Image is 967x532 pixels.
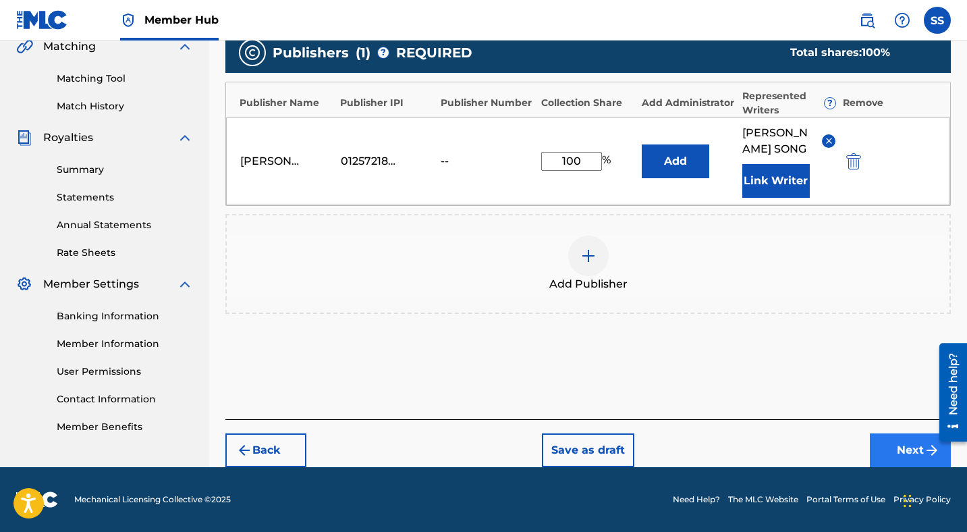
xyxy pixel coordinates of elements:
[806,494,885,506] a: Portal Terms of Use
[43,276,139,292] span: Member Settings
[244,45,260,61] img: publishers
[924,7,951,34] div: User Menu
[43,130,93,146] span: Royalties
[742,164,810,198] button: Link Writer
[57,190,193,205] a: Statements
[57,392,193,406] a: Contact Information
[728,494,798,506] a: The MLC Website
[74,494,231,506] span: Mechanical Licensing Collective © 2025
[396,43,472,63] span: REQUIRED
[642,144,709,178] button: Add
[356,43,370,63] span: ( 1 )
[441,96,534,110] div: Publisher Number
[870,433,951,467] button: Next
[742,125,812,157] span: [PERSON_NAME] SONG
[340,96,434,110] div: Publisher IPI
[825,98,835,109] span: ?
[57,218,193,232] a: Annual Statements
[57,365,193,379] a: User Permissions
[225,433,306,467] button: Back
[177,130,193,146] img: expand
[57,99,193,113] a: Match History
[642,96,736,110] div: Add Administrator
[862,46,890,59] span: 100 %
[378,47,389,58] span: ?
[742,89,836,117] div: Represented Writers
[57,420,193,434] a: Member Benefits
[673,494,720,506] a: Need Help?
[602,152,614,171] span: %
[904,481,912,521] div: Drag
[16,130,32,146] img: Royalties
[889,7,916,34] div: Help
[57,163,193,177] a: Summary
[541,96,635,110] div: Collection Share
[16,10,68,30] img: MLC Logo
[57,337,193,351] a: Member Information
[240,96,333,110] div: Publisher Name
[57,309,193,323] a: Banking Information
[894,12,910,28] img: help
[549,276,628,292] span: Add Publisher
[57,72,193,86] a: Matching Tool
[924,442,940,458] img: f7272a7cc735f4ea7f67.svg
[16,38,33,55] img: Matching
[57,246,193,260] a: Rate Sheets
[177,276,193,292] img: expand
[16,276,32,292] img: Member Settings
[929,338,967,447] iframe: Resource Center
[846,153,861,169] img: 12a2ab48e56ec057fbd8.svg
[900,467,967,532] iframe: Chat Widget
[542,433,634,467] button: Save as draft
[893,494,951,506] a: Privacy Policy
[144,12,219,28] span: Member Hub
[273,43,349,63] span: Publishers
[859,12,875,28] img: search
[120,12,136,28] img: Top Rightsholder
[43,38,96,55] span: Matching
[236,442,252,458] img: 7ee5dd4eb1f8a8e3ef2f.svg
[824,136,834,146] img: remove-from-list-button
[580,248,597,264] img: add
[177,38,193,55] img: expand
[854,7,881,34] a: Public Search
[790,45,924,61] div: Total shares:
[843,96,937,110] div: Remove
[16,491,58,508] img: logo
